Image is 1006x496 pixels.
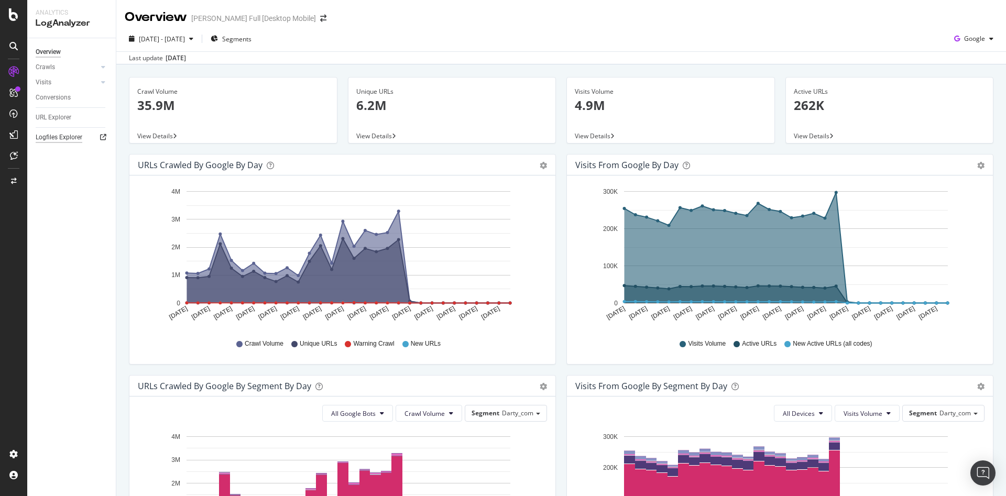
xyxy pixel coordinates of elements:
text: [DATE] [346,305,367,321]
text: [DATE] [391,305,412,321]
text: [DATE] [806,305,827,321]
text: 200K [603,464,618,471]
span: Segment [909,409,937,417]
text: 4M [171,188,180,195]
p: 35.9M [137,96,329,114]
span: Google [964,34,985,43]
div: A chart. [138,184,543,329]
div: Conversions [36,92,71,103]
div: Mots-clés [132,62,158,69]
div: Domaine [55,62,81,69]
text: 3M [171,216,180,223]
span: Active URLs [742,339,777,348]
div: gear [540,162,547,169]
a: URL Explorer [36,112,108,123]
div: Unique URLs [356,87,548,96]
span: View Details [575,131,610,140]
button: All Devices [774,405,832,422]
div: Visits Volume [575,87,767,96]
text: [DATE] [895,305,916,321]
div: arrow-right-arrow-left [320,15,326,22]
text: [DATE] [628,305,649,321]
text: [DATE] [324,305,345,321]
div: Overview [36,47,61,58]
span: View Details [794,131,829,140]
span: Crawl Volume [245,339,283,348]
a: Logfiles Explorer [36,132,108,143]
text: 0 [614,300,618,307]
text: 2M [171,480,180,487]
p: 4.9M [575,96,767,114]
text: [DATE] [850,305,871,321]
div: Visits from Google by day [575,160,679,170]
div: gear [540,383,547,390]
div: Domaine: [DOMAIN_NAME] [27,27,118,36]
span: All Google Bots [331,409,376,418]
span: Segments [222,35,251,43]
span: New Active URLs (all codes) [793,339,872,348]
text: [DATE] [235,305,256,321]
div: Last update [129,53,186,63]
text: [DATE] [761,305,782,321]
text: 300K [603,188,618,195]
div: [PERSON_NAME] Full [Desktop Mobile] [191,13,316,24]
div: Analytics [36,8,107,17]
text: [DATE] [435,305,456,321]
div: gear [977,162,985,169]
text: 4M [171,433,180,440]
button: Segments [206,30,256,47]
button: Visits Volume [835,405,900,422]
a: Overview [36,47,108,58]
div: Logfiles Explorer [36,132,82,143]
div: [DATE] [166,53,186,63]
img: tab_domain_overview_orange.svg [43,61,52,69]
span: Warning Crawl [353,339,394,348]
div: URL Explorer [36,112,71,123]
text: [DATE] [672,305,693,321]
span: [DATE] - [DATE] [139,35,185,43]
text: [DATE] [917,305,938,321]
text: [DATE] [717,305,738,321]
button: Google [950,30,998,47]
img: tab_keywords_by_traffic_grey.svg [121,61,129,69]
text: [DATE] [784,305,805,321]
div: Overview [125,8,187,26]
div: LogAnalyzer [36,17,107,29]
div: Open Intercom Messenger [970,460,996,486]
div: URLs Crawled by Google By Segment By Day [138,381,311,391]
text: [DATE] [480,305,501,321]
text: 3M [171,456,180,464]
svg: A chart. [575,184,980,329]
text: [DATE] [650,305,671,321]
text: 300K [603,433,618,440]
p: 262K [794,96,986,114]
div: Crawl Volume [137,87,329,96]
button: [DATE] - [DATE] [125,30,198,47]
text: [DATE] [279,305,300,321]
img: website_grey.svg [17,27,25,36]
text: [DATE] [190,305,211,321]
text: 0 [177,300,180,307]
text: [DATE] [368,305,389,321]
a: Conversions [36,92,108,103]
div: gear [977,383,985,390]
text: [DATE] [605,305,626,321]
div: Visits [36,77,51,88]
span: New URLs [411,339,441,348]
text: [DATE] [828,305,849,321]
text: [DATE] [302,305,323,321]
text: [DATE] [413,305,434,321]
p: 6.2M [356,96,548,114]
span: Darty_com [939,409,971,417]
text: [DATE] [212,305,233,321]
span: View Details [356,131,392,140]
div: Visits from Google By Segment By Day [575,381,727,391]
text: [DATE] [695,305,716,321]
text: [DATE] [739,305,760,321]
div: Crawls [36,62,55,73]
div: URLs Crawled by Google by day [138,160,263,170]
span: Visits Volume [688,339,726,348]
button: All Google Bots [322,405,393,422]
a: Visits [36,77,98,88]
